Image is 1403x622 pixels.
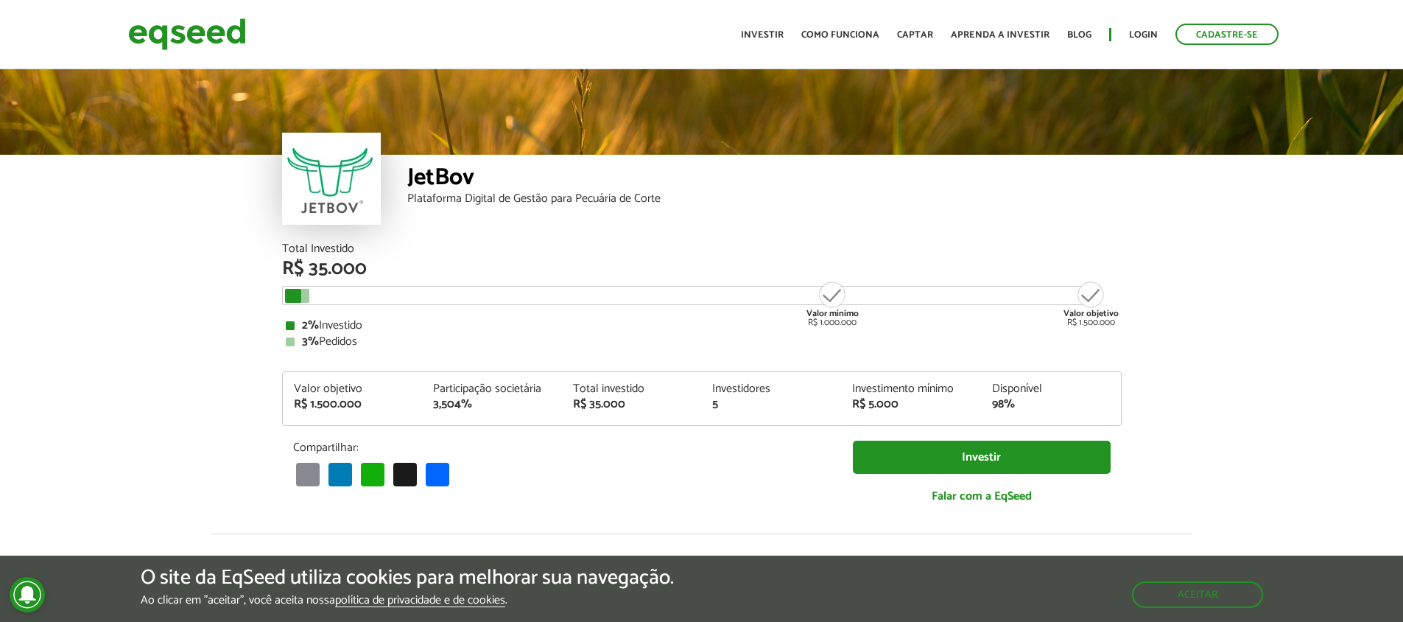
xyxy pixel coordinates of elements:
[293,462,323,486] a: Email
[282,243,1122,255] div: Total Investido
[358,462,387,486] a: WhatsApp
[852,399,970,410] div: R$ 5.000
[853,441,1111,474] a: Investir
[390,462,420,486] a: X
[712,383,830,395] div: Investidores
[853,481,1111,511] a: Falar com a EqSeed
[141,567,674,590] h5: O site da EqSeed utiliza cookies para melhorar sua navegação.
[1063,307,1119,321] strong: Valor objetivo
[326,462,355,486] a: LinkedIn
[712,399,830,410] div: 5
[302,315,319,335] strong: 2%
[286,320,1118,332] div: Investido
[294,399,412,410] div: R$ 1.500.000
[335,595,505,607] a: política de privacidade e de cookies
[1063,280,1119,327] div: R$ 1.500.000
[302,332,319,352] strong: 3%
[407,166,1122,193] div: JetBov
[282,259,1122,279] div: R$ 35.000
[951,30,1049,40] a: Aprenda a investir
[433,399,551,410] div: 3,504%
[286,336,1118,348] div: Pedidos
[805,280,860,327] div: R$ 1.000.000
[423,462,452,486] a: Share
[1175,24,1279,45] a: Cadastre-se
[852,383,970,395] div: Investimento mínimo
[407,193,1122,205] div: Plataforma Digital de Gestão para Pecuária de Corte
[1132,581,1263,608] button: Aceitar
[1129,30,1158,40] a: Login
[801,30,879,40] a: Como funciona
[293,441,831,455] p: Compartilhar:
[294,383,412,395] div: Valor objetivo
[141,593,674,607] p: Ao clicar em "aceitar", você aceita nossa .
[992,383,1110,395] div: Disponível
[1067,30,1091,40] a: Blog
[806,307,859,321] strong: Valor mínimo
[573,399,691,410] div: R$ 35.000
[433,383,551,395] div: Participação societária
[128,15,246,54] img: EqSeed
[992,399,1110,410] div: 98%
[897,30,933,40] a: Captar
[573,383,691,395] div: Total investido
[741,30,784,40] a: Investir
